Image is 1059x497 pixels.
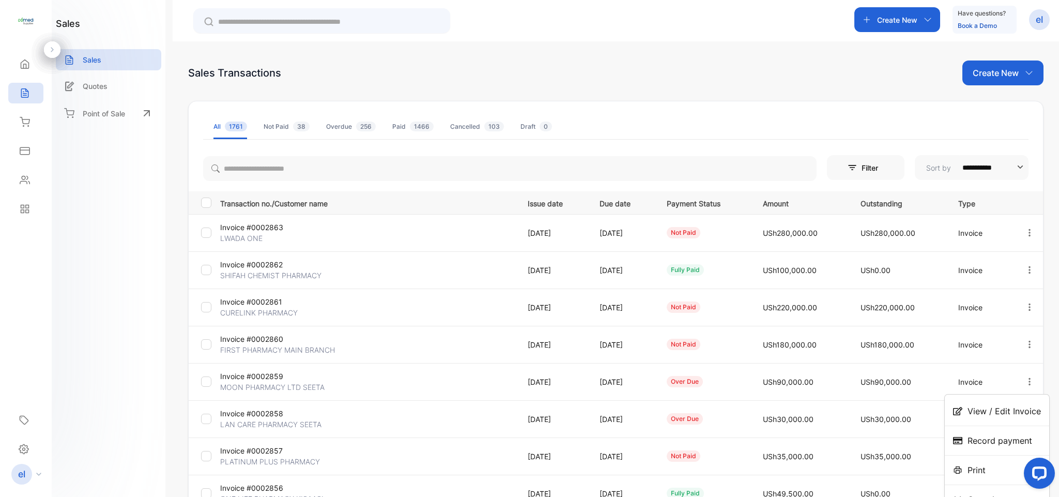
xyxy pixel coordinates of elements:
p: Sales [83,54,101,65]
img: logo [18,13,34,29]
div: All [213,122,247,131]
p: Amount [763,196,839,209]
p: el [1036,13,1043,26]
div: Cancelled [450,122,504,131]
p: [DATE] [600,339,646,350]
span: USh0.00 [861,266,891,275]
div: not paid [667,339,700,350]
p: Sort by [926,162,951,173]
p: LWADA ONE [220,233,318,244]
span: USh280,000.00 [763,229,818,237]
span: Record payment [968,434,1032,447]
p: Invoice #0002863 [220,222,318,233]
span: 256 [356,122,376,131]
span: USh180,000.00 [763,340,817,349]
iframe: LiveChat chat widget [1016,454,1059,497]
span: 0 [540,122,552,131]
h1: sales [56,17,80,31]
div: not paid [667,227,700,238]
p: Invoice [958,265,1003,276]
p: [DATE] [600,451,646,462]
span: 103 [484,122,504,131]
p: [DATE] [528,265,579,276]
span: USh35,000.00 [763,452,814,461]
span: 38 [293,122,310,131]
div: Paid [392,122,434,131]
button: Create New [854,7,940,32]
div: Overdue [326,122,376,131]
p: Invoice [958,376,1003,387]
p: [DATE] [528,376,579,387]
div: not paid [667,302,700,313]
p: Invoice [958,339,1003,350]
a: Point of Sale [56,102,161,125]
p: Quotes [83,81,108,92]
span: 1761 [225,122,247,131]
div: not paid [667,450,700,462]
p: [DATE] [600,228,646,238]
p: Due date [600,196,646,209]
p: [DATE] [600,265,646,276]
p: PLATINUM PLUS PHARMACY [220,456,320,467]
span: 1466 [410,122,434,131]
div: Draft [520,122,552,131]
p: SHIFAH CHEMIST PHARMACY [220,270,321,281]
p: Have questions? [958,8,1006,19]
p: CURELINK PHARMACY [220,307,318,318]
div: over due [667,376,703,387]
p: Invoice #0002860 [220,334,318,344]
p: FIRST PHARMACY MAIN BRANCH [220,344,335,355]
span: USh90,000.00 [861,378,911,386]
p: [DATE] [528,302,579,313]
p: el [18,468,25,481]
p: Transaction no./Customer name [220,196,515,209]
p: LAN CARE PHARMACY SEETA [220,419,321,430]
p: [DATE] [528,339,579,350]
span: View / Edit Invoice [968,405,1041,417]
p: Invoice #0002861 [220,296,318,307]
span: USh280,000.00 [861,229,915,237]
p: Invoice #0002859 [220,371,318,382]
p: Invoice [958,302,1003,313]
p: Issue date [528,196,579,209]
p: Create New [877,14,917,25]
span: USh30,000.00 [763,415,814,424]
p: [DATE] [600,376,646,387]
a: Quotes [56,76,161,97]
a: Book a Demo [958,22,997,29]
button: Create New [962,61,1043,85]
div: over due [667,413,703,425]
span: USh220,000.00 [763,303,817,312]
p: Outstanding [861,196,937,209]
p: [DATE] [528,228,579,238]
p: Invoice [958,228,1003,238]
p: Invoice #0002857 [220,445,318,456]
span: Print [968,464,986,476]
div: Not Paid [264,122,310,131]
span: USh100,000.00 [763,266,817,275]
p: [DATE] [528,414,579,425]
span: USh30,000.00 [861,415,911,424]
p: Invoice #0002858 [220,408,318,419]
p: [DATE] [528,451,579,462]
div: Sales Transactions [188,65,281,81]
p: Payment Status [667,196,742,209]
span: USh180,000.00 [861,340,914,349]
a: Sales [56,49,161,70]
button: el [1029,7,1050,32]
p: Invoice #0002856 [220,483,318,493]
p: Type [958,196,1003,209]
p: Create New [973,67,1019,79]
p: [DATE] [600,414,646,425]
p: MOON PHARMACY LTD SEETA [220,382,325,393]
div: fully paid [667,264,704,276]
p: Point of Sale [83,108,125,119]
button: Sort by [915,155,1029,180]
span: USh35,000.00 [861,452,911,461]
p: Invoice #0002862 [220,259,318,270]
span: USh90,000.00 [763,378,814,386]
span: USh220,000.00 [861,303,915,312]
p: [DATE] [600,302,646,313]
